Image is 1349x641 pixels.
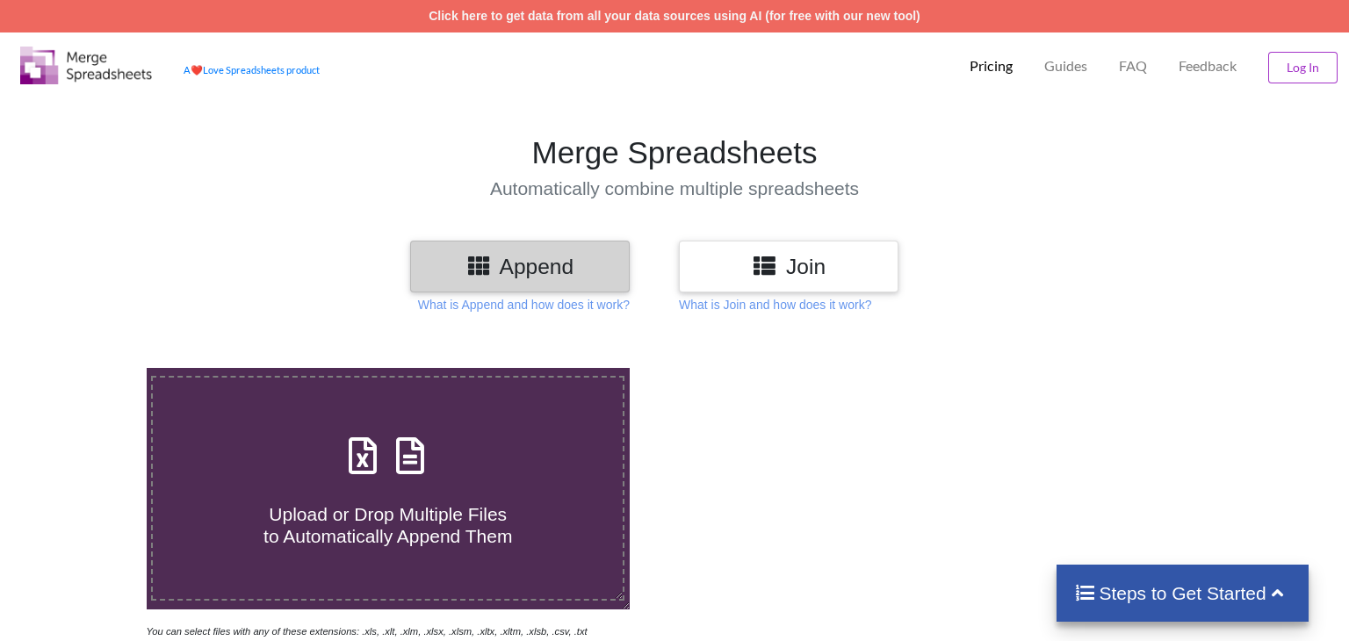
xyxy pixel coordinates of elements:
[692,254,885,279] h3: Join
[263,504,512,546] span: Upload or Drop Multiple Files to Automatically Append Them
[191,64,203,76] span: heart
[418,296,630,313] p: What is Append and how does it work?
[1179,59,1237,73] span: Feedback
[147,626,588,637] i: You can select files with any of these extensions: .xls, .xlt, .xlm, .xlsx, .xlsm, .xltx, .xltm, ...
[20,47,152,84] img: Logo.png
[423,254,617,279] h3: Append
[1074,582,1291,604] h4: Steps to Get Started
[184,64,320,76] a: AheartLove Spreadsheets product
[679,296,871,313] p: What is Join and how does it work?
[970,57,1013,76] p: Pricing
[1119,57,1147,76] p: FAQ
[429,9,920,23] a: Click here to get data from all your data sources using AI (for free with our new tool)
[1044,57,1087,76] p: Guides
[1268,52,1338,83] button: Log In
